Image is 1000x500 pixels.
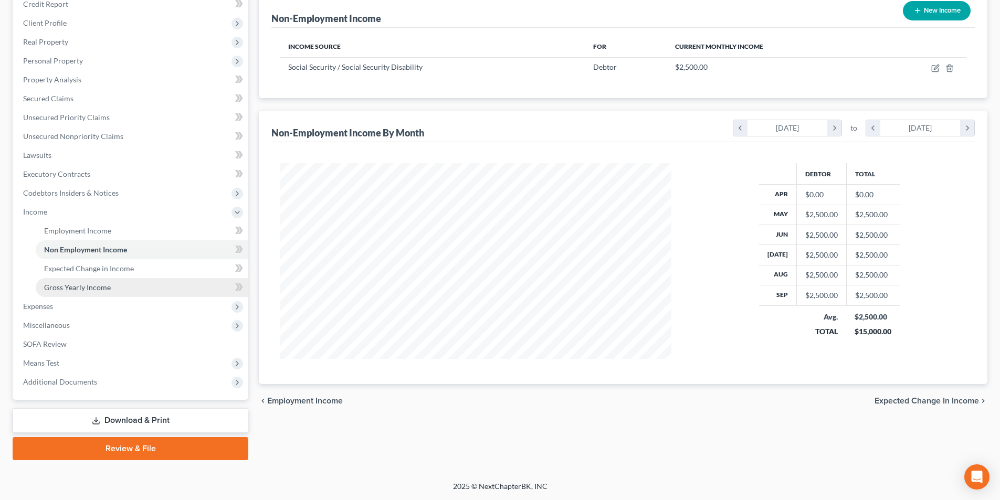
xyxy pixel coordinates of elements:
div: $2,500.00 [805,270,838,280]
a: Unsecured Nonpriority Claims [15,127,248,146]
td: $2,500.00 [846,205,900,225]
a: Employment Income [36,221,248,240]
i: chevron_right [827,120,841,136]
th: Jun [759,225,797,244]
span: Expenses [23,302,53,311]
div: 2025 © NextChapterBK, INC [201,481,799,500]
div: Non-Employment Income By Month [271,126,424,139]
div: $2,500.00 [805,230,838,240]
button: Expected Change in Income chevron_right [875,397,987,405]
a: SOFA Review [15,335,248,354]
a: Executory Contracts [15,165,248,184]
a: Expected Change in Income [36,259,248,278]
a: Gross Yearly Income [36,278,248,297]
i: chevron_left [733,120,748,136]
div: Non-Employment Income [271,12,381,25]
span: Executory Contracts [23,169,90,178]
span: Non Employment Income [44,245,127,254]
button: chevron_left Employment Income [259,397,343,405]
span: SOFA Review [23,339,67,348]
span: $2,500.00 [675,62,708,71]
td: $2,500.00 [846,225,900,244]
span: Expected Change in Income [875,397,979,405]
i: chevron_right [960,120,974,136]
th: [DATE] [759,245,797,265]
button: New Income [903,1,971,20]
th: Aug [759,265,797,285]
div: $2,500.00 [805,290,838,301]
a: Non Employment Income [36,240,248,259]
td: $2,500.00 [846,285,900,305]
i: chevron_left [866,120,880,136]
span: Employment Income [267,397,343,405]
div: $15,000.00 [855,326,891,337]
div: TOTAL [805,326,838,337]
span: Client Profile [23,18,67,27]
th: Debtor [796,163,846,184]
span: Miscellaneous [23,321,70,329]
div: Open Intercom Messenger [964,464,990,490]
a: Lawsuits [15,146,248,165]
div: [DATE] [880,120,961,136]
div: $2,500.00 [805,209,838,220]
span: Means Test [23,358,59,367]
span: Secured Claims [23,94,73,103]
td: $0.00 [846,185,900,205]
span: Unsecured Nonpriority Claims [23,132,123,141]
a: Unsecured Priority Claims [15,108,248,127]
span: Employment Income [44,226,111,235]
td: $2,500.00 [846,245,900,265]
div: $2,500.00 [805,250,838,260]
span: Gross Yearly Income [44,283,111,292]
i: chevron_right [979,397,987,405]
span: Social Security / Social Security Disability [288,62,423,71]
th: May [759,205,797,225]
a: Secured Claims [15,89,248,108]
span: For [593,42,606,50]
th: Total [846,163,900,184]
span: Real Property [23,37,68,46]
a: Download & Print [13,408,248,433]
span: Personal Property [23,56,83,65]
div: $0.00 [805,189,838,200]
div: $2,500.00 [855,312,891,322]
span: Property Analysis [23,75,81,84]
span: Unsecured Priority Claims [23,113,110,122]
a: Property Analysis [15,70,248,89]
span: Income [23,207,47,216]
div: Avg. [805,312,838,322]
span: to [850,123,857,133]
span: Debtor [593,62,617,71]
th: Sep [759,285,797,305]
span: Income Source [288,42,341,50]
td: $2,500.00 [846,265,900,285]
span: Codebtors Insiders & Notices [23,188,119,197]
th: Apr [759,185,797,205]
i: chevron_left [259,397,267,405]
div: [DATE] [748,120,828,136]
span: Lawsuits [23,151,51,159]
span: Additional Documents [23,377,97,386]
a: Review & File [13,437,248,460]
span: Expected Change in Income [44,264,134,273]
span: Current Monthly Income [675,42,763,50]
